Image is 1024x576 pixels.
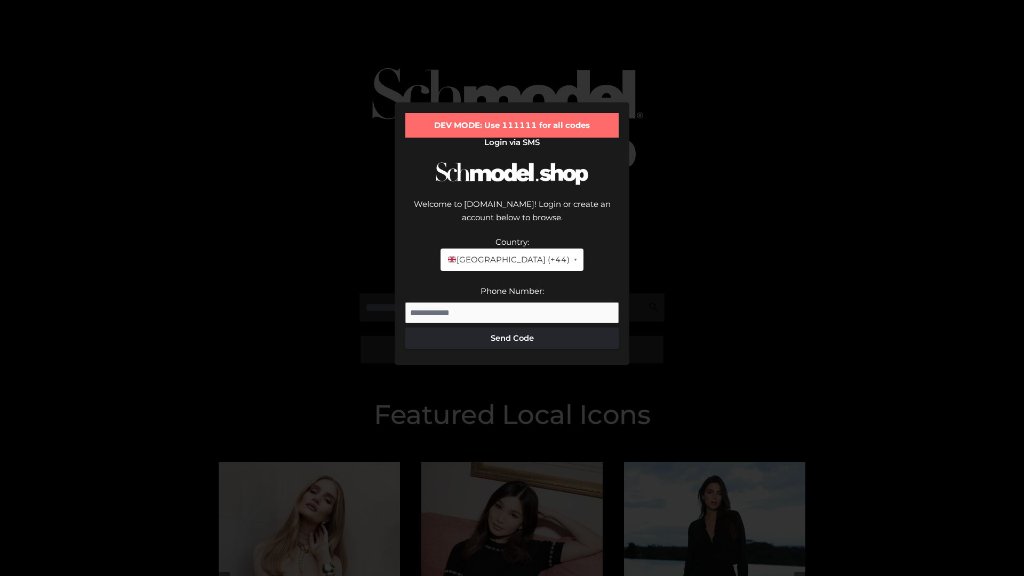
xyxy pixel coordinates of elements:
button: Send Code [405,327,619,349]
img: Schmodel Logo [432,153,592,195]
label: Country: [495,237,529,247]
div: Welcome to [DOMAIN_NAME]! Login or create an account below to browse. [405,197,619,235]
img: 🇬🇧 [448,255,456,263]
label: Phone Number: [481,286,544,296]
span: [GEOGRAPHIC_DATA] (+44) [447,253,569,267]
h2: Login via SMS [405,138,619,147]
div: DEV MODE: Use 111111 for all codes [405,113,619,138]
